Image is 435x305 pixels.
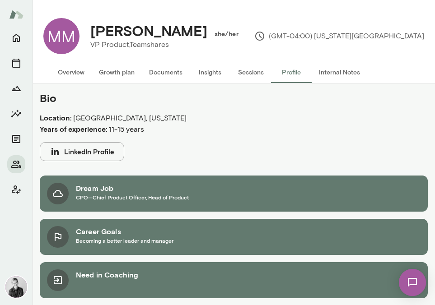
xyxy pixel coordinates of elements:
button: Documents [7,130,25,148]
p: 11-15 years [40,124,343,135]
h6: Dream Job [76,183,189,194]
button: LinkedIn Profile [40,142,124,161]
button: Internal Notes [312,61,367,83]
button: Client app [7,180,25,199]
button: Insights [7,105,25,123]
p: [GEOGRAPHIC_DATA], [US_STATE] [40,112,343,124]
button: Insights [190,61,230,83]
button: Overview [51,61,92,83]
button: Sessions [7,54,25,72]
h6: she/her [215,29,239,38]
p: (GMT-04:00) [US_STATE][GEOGRAPHIC_DATA] [254,31,424,42]
img: Mento [9,6,23,23]
p: VP Product, Teamshares [90,39,231,50]
button: Members [7,155,25,173]
b: Location: [40,113,71,122]
h6: Career Goals [76,226,173,237]
button: Home [7,29,25,47]
img: Tré Wright [5,276,27,298]
button: Growth Plan [7,79,25,97]
button: Profile [271,61,312,83]
b: Years of experience: [40,125,107,133]
h6: Need in Coaching [76,269,138,280]
button: Documents [142,61,190,83]
span: CPO—Chief Product Officer, Head of Product [76,194,189,201]
h5: Bio [40,91,343,105]
div: MM [43,18,80,54]
span: Becoming a better leader and manager [76,237,173,244]
button: Growth plan [92,61,142,83]
h4: [PERSON_NAME] [90,22,207,39]
button: Sessions [230,61,271,83]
